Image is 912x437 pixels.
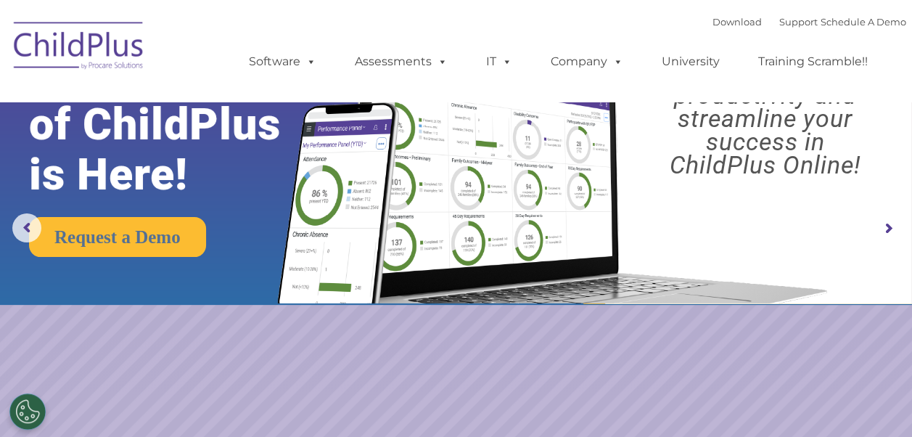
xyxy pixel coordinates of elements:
[202,155,263,166] span: Phone number
[234,47,331,76] a: Software
[9,393,46,430] button: Cookies Settings
[630,60,900,176] rs-layer: Boost your productivity and streamline your success in ChildPlus Online!
[472,47,527,76] a: IT
[712,16,906,28] font: |
[202,96,246,107] span: Last name
[340,47,462,76] a: Assessments
[712,16,762,28] a: Download
[744,47,882,76] a: Training Scramble!!
[536,47,638,76] a: Company
[647,47,734,76] a: University
[29,217,206,257] a: Request a Demo
[779,16,818,28] a: Support
[821,16,906,28] a: Schedule A Demo
[29,49,320,200] rs-layer: The Future of ChildPlus is Here!
[7,12,152,84] img: ChildPlus by Procare Solutions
